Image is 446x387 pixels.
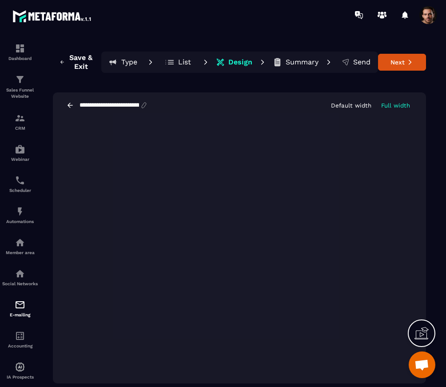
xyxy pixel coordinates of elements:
[336,53,376,71] button: Send
[228,58,252,67] p: Design
[15,237,25,248] img: automations
[2,219,38,224] p: Automations
[286,58,319,67] p: Summary
[53,50,101,75] button: Save & Exit
[2,157,38,162] p: Webinar
[2,168,38,199] a: schedulerschedulerScheduler
[2,231,38,262] a: automationsautomationsMember area
[15,362,25,372] img: automations
[15,175,25,186] img: scheduler
[2,106,38,137] a: formationformationCRM
[381,102,410,109] p: Full width
[2,262,38,293] a: social-networksocial-networkSocial Networks
[2,68,38,106] a: formationformationSales Funnel Website
[328,102,374,109] button: Default width
[2,137,38,168] a: automationsautomationsWebinar
[2,126,38,131] p: CRM
[12,8,92,24] img: logo
[15,74,25,85] img: formation
[2,293,38,324] a: emailemailE-mailing
[378,54,426,71] button: Next
[2,375,38,379] p: IA Prospects
[2,188,38,193] p: Scheduler
[2,343,38,348] p: Accounting
[2,250,38,255] p: Member area
[15,268,25,279] img: social-network
[15,331,25,341] img: accountant
[158,53,198,71] button: List
[2,56,38,61] p: Dashboard
[121,58,137,67] p: Type
[2,87,38,100] p: Sales Funnel Website
[2,324,38,355] a: accountantaccountantAccounting
[409,351,435,378] a: Open chat
[68,53,94,71] span: Save & Exit
[15,113,25,124] img: formation
[353,58,370,67] p: Send
[15,43,25,54] img: formation
[213,53,255,71] button: Design
[178,58,191,67] p: List
[2,199,38,231] a: automationsautomationsAutomations
[2,36,38,68] a: formationformationDashboard
[15,206,25,217] img: automations
[2,312,38,317] p: E-mailing
[15,299,25,310] img: email
[331,102,371,109] p: Default width
[15,144,25,155] img: automations
[270,53,321,71] button: Summary
[378,102,413,109] button: Full width
[2,281,38,286] p: Social Networks
[103,53,143,71] button: Type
